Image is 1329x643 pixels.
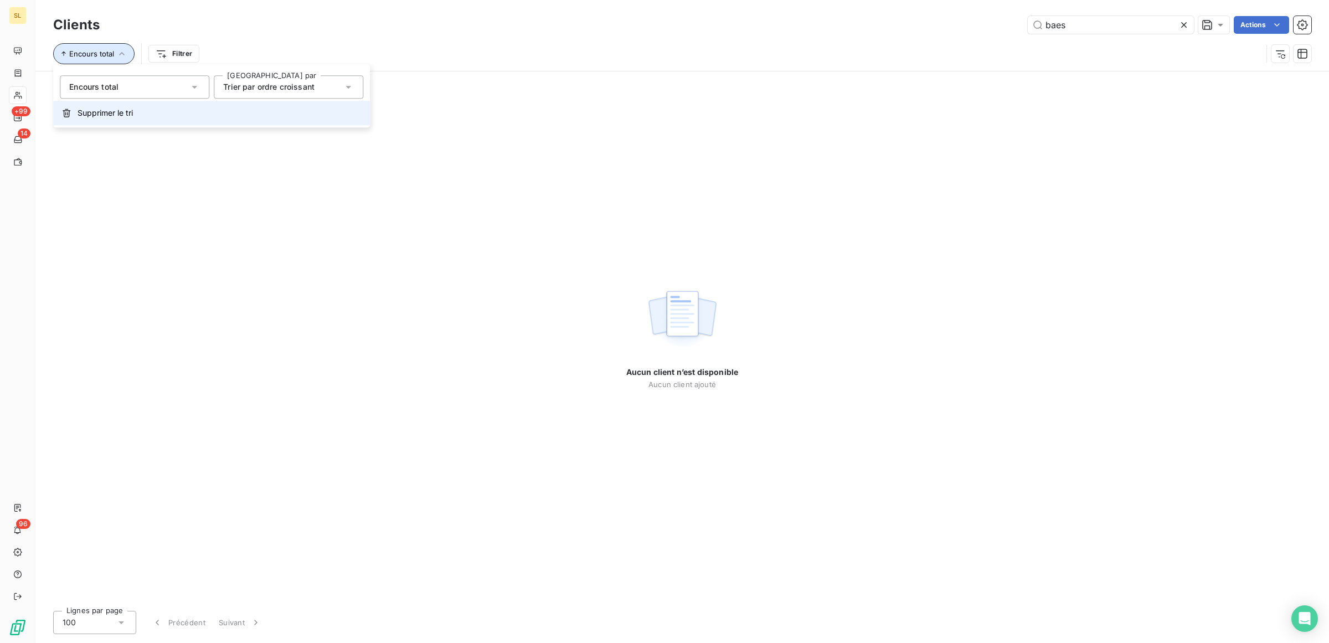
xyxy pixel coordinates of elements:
[9,7,27,24] div: SL
[647,285,718,353] img: empty state
[648,380,716,389] span: Aucun client ajouté
[12,106,30,116] span: +99
[53,43,135,64] button: Encours total
[63,617,76,628] span: 100
[69,81,119,92] span: Encours total
[16,519,30,529] span: 96
[53,101,370,125] button: Supprimer le tri
[223,82,315,91] span: Trier par ordre croissant
[53,15,100,35] h3: Clients
[212,611,268,634] button: Suivant
[69,49,114,58] span: Encours total
[148,45,199,63] button: Filtrer
[1028,16,1194,34] input: Rechercher
[18,128,30,138] span: 14
[626,367,738,378] span: Aucun client n’est disponible
[145,611,212,634] button: Précédent
[1291,605,1318,632] div: Open Intercom Messenger
[78,107,133,119] span: Supprimer le tri
[1234,16,1289,34] button: Actions
[9,619,27,636] img: Logo LeanPay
